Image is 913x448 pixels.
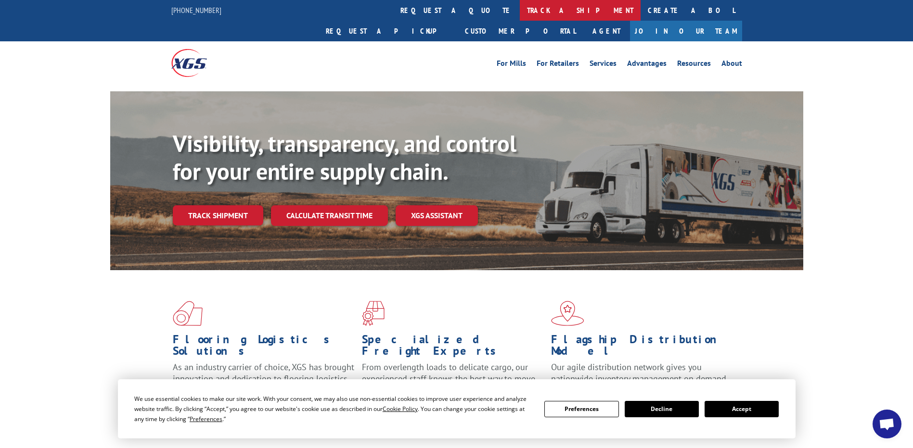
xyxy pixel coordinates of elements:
[118,379,796,438] div: Cookie Consent Prompt
[583,21,630,41] a: Agent
[173,128,516,186] b: Visibility, transparency, and control for your entire supply chain.
[630,21,742,41] a: Join Our Team
[271,205,388,226] a: Calculate transit time
[625,401,699,417] button: Decline
[173,301,203,326] img: xgs-icon-total-supply-chain-intelligence-red
[383,405,418,413] span: Cookie Policy
[134,394,533,424] div: We use essential cookies to make our site work. With your consent, we may also use non-essential ...
[590,60,617,70] a: Services
[362,301,385,326] img: xgs-icon-focused-on-flooring-red
[873,410,901,438] div: Open chat
[705,401,779,417] button: Accept
[721,60,742,70] a: About
[171,5,221,15] a: [PHONE_NUMBER]
[362,334,544,361] h1: Specialized Freight Experts
[173,361,354,396] span: As an industry carrier of choice, XGS has brought innovation and dedication to flooring logistics...
[173,205,263,225] a: Track shipment
[396,205,478,226] a: XGS ASSISTANT
[544,401,618,417] button: Preferences
[362,361,544,404] p: From overlength loads to delicate cargo, our experienced staff knows the best way to move your fr...
[551,301,584,326] img: xgs-icon-flagship-distribution-model-red
[190,415,222,423] span: Preferences
[319,21,458,41] a: Request a pickup
[551,361,728,384] span: Our agile distribution network gives you nationwide inventory management on demand.
[627,60,667,70] a: Advantages
[537,60,579,70] a: For Retailers
[458,21,583,41] a: Customer Portal
[677,60,711,70] a: Resources
[551,334,733,361] h1: Flagship Distribution Model
[173,334,355,361] h1: Flooring Logistics Solutions
[497,60,526,70] a: For Mills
